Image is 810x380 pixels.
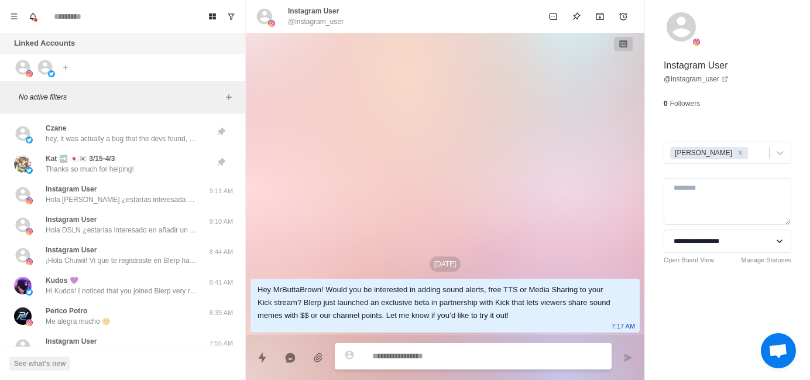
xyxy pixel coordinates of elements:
img: picture [26,70,33,77]
p: [DATE] [430,256,461,272]
p: 7:55 AM [207,338,236,348]
p: Kat ➡️ 🇯🇵🇰🇷 3/15-4/3 [46,153,115,164]
p: Thanks so much for helping! [46,164,134,174]
img: picture [693,39,700,46]
p: Instagram User [288,6,339,16]
p: Followers [670,98,700,109]
p: 0 [664,98,668,109]
img: picture [26,289,33,296]
button: Show unread conversations [222,7,241,26]
div: Hey MrButtaBrown! Would you be interested in adding sound alerts, free TTS or Media Sharing to yo... [258,283,614,322]
div: Remove Jayson [734,147,747,159]
p: Me alegra mucho ☺️ [46,316,111,327]
p: Perico Potro [46,306,87,316]
button: Reply with AI [279,346,302,369]
button: Add filters [222,90,236,104]
button: See what's new [9,357,70,371]
button: Add account [59,60,73,74]
p: Hi Kudos! I noticed that you joined Blerp very recently, I'm Sebs and I'm part of the team. I jus... [46,286,198,296]
button: Mark as unread [541,5,565,28]
p: 8:39 AM [207,308,236,318]
p: Instagram User [664,59,727,73]
img: picture [14,307,32,325]
button: Menu [5,7,23,26]
img: picture [26,258,33,265]
button: Board View [203,7,222,26]
p: 8:44 AM [207,247,236,257]
img: picture [26,167,33,174]
p: Instagram User [46,336,97,347]
button: Add media [307,346,330,369]
p: hey, it was actually a bug that the devs found, they had pushed up a short-term fix while they pa... [46,133,198,144]
img: picture [14,155,32,173]
p: Kudos 💜 [46,275,78,286]
img: picture [26,136,33,143]
p: 9:11 AM [207,186,236,196]
p: 7:17 AM [612,320,635,333]
div: [PERSON_NAME] [671,147,734,159]
button: Notifications [23,7,42,26]
p: Hola [PERSON_NAME] ¿estarías interesada en añadir un TTS con la voz de personajes famosos (genera... [46,194,198,205]
a: Manage Statuses [741,255,791,265]
img: picture [26,228,33,235]
p: No active filters [19,92,222,102]
p: Instagram User [46,245,97,255]
button: Quick replies [250,346,274,369]
img: picture [26,319,33,326]
p: 8:41 AM [207,278,236,287]
button: Archive [588,5,612,28]
p: Hola DSLN ¿estarías interesado en añadir un TTS con la voz de personajes famosos (generada por IA... [46,225,198,235]
button: Pin [565,5,588,28]
img: picture [268,20,275,27]
img: picture [14,277,32,295]
p: Linked Accounts [14,37,75,49]
p: 9:10 AM [207,217,236,227]
button: Send message [616,346,640,369]
p: ¡Hola Chuwii! Vi que te registraste en Blerp hace poco, soy Sebs y [PERSON_NAME] parte del equipo... [46,255,198,266]
a: @instagram_user [664,74,729,84]
img: picture [48,70,55,77]
a: Open Board View [664,255,714,265]
button: Add reminder [612,5,635,28]
p: Instagram User [46,214,97,225]
a: Open chat [761,333,796,368]
p: Instagram User [46,184,97,194]
p: @instagram_user [288,16,344,27]
p: Czane [46,123,66,133]
img: picture [26,197,33,204]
